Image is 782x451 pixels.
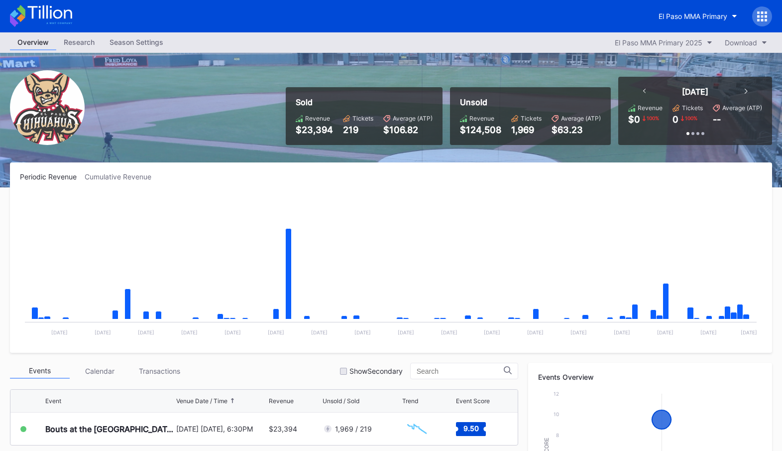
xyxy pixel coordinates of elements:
div: -- [713,114,721,125]
text: 10 [554,411,559,417]
button: El Paso MMA Primary 2025 [610,36,717,49]
img: El_Paso_Chihuahuas.svg [10,70,85,145]
text: [DATE] [614,329,630,335]
text: [DATE] [570,329,587,335]
div: El Paso MMA Primary [659,12,727,20]
div: Bouts at the [GEOGRAPHIC_DATA] [45,424,174,434]
a: Research [56,35,102,50]
div: Tickets [521,115,542,122]
text: [DATE] [354,329,371,335]
text: [DATE] [138,329,154,335]
div: Tickets [682,104,703,112]
button: Download [720,36,772,49]
div: Revenue [469,115,494,122]
div: [DATE] [682,87,708,97]
div: $23,394 [296,125,333,135]
div: Average (ATP) [393,115,433,122]
div: Periodic Revenue [20,172,85,181]
div: Unsold [460,97,601,107]
input: Search [417,367,504,375]
div: Tickets [352,115,373,122]
text: 8 [556,432,559,438]
text: 12 [554,391,559,397]
div: Revenue [638,104,663,112]
div: 219 [343,125,373,135]
div: Season Settings [102,35,171,49]
text: [DATE] [527,329,544,335]
div: 1,969 [511,125,542,135]
text: [DATE] [181,329,198,335]
div: El Paso MMA Primary 2025 [615,38,702,47]
text: 9.50 [463,424,479,432]
div: Trend [402,397,418,405]
div: $63.23 [552,125,601,135]
text: [DATE] [700,329,717,335]
svg: Chart title [402,417,432,442]
div: Download [725,38,757,47]
text: [DATE] [398,329,414,335]
div: Event Score [456,397,490,405]
div: Show Secondary [349,367,403,375]
div: 0 [672,114,678,125]
div: Event [45,397,61,405]
div: Calendar [70,363,129,379]
div: 1,969 / 219 [335,425,372,433]
div: Transactions [129,363,189,379]
div: Average (ATP) [722,104,762,112]
div: Cumulative Revenue [85,172,159,181]
text: [DATE] [51,329,68,335]
text: [DATE] [657,329,673,335]
div: $23,394 [269,425,297,433]
button: El Paso MMA Primary [651,7,745,25]
text: [DATE] [741,329,757,335]
div: Events [10,363,70,379]
div: Events Overview [538,373,762,381]
div: $106.82 [383,125,433,135]
div: Unsold / Sold [323,397,359,405]
div: [DATE] [DATE], 6:30PM [176,425,266,433]
text: [DATE] [224,329,241,335]
div: Research [56,35,102,49]
div: $0 [628,114,640,125]
div: Average (ATP) [561,115,601,122]
div: Sold [296,97,433,107]
a: Overview [10,35,56,50]
div: $124,508 [460,125,501,135]
div: Revenue [269,397,294,405]
div: Revenue [305,115,330,122]
text: [DATE] [311,329,328,335]
text: [DATE] [441,329,457,335]
a: Season Settings [102,35,171,50]
text: [DATE] [268,329,284,335]
svg: Chart title [20,193,762,343]
text: [DATE] [95,329,111,335]
text: [DATE] [484,329,500,335]
div: 100 % [646,114,660,122]
div: 100 % [684,114,698,122]
div: Venue Date / Time [176,397,227,405]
